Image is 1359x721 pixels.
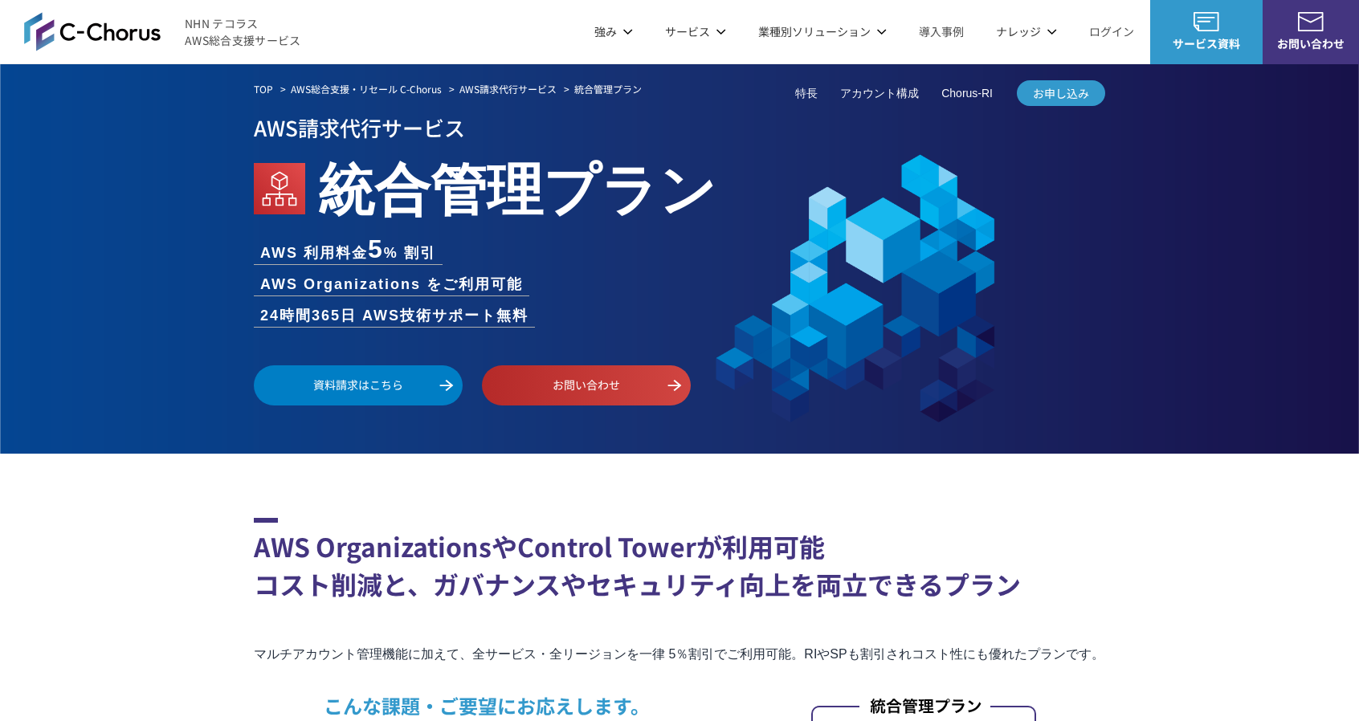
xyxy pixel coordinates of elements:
li: 24時間365日 AWS技術サポート無料 [254,305,535,327]
a: お申し込み [1017,80,1105,106]
p: ナレッジ [996,23,1057,40]
p: こんな課題・ご要望にお応えします。 [324,691,773,720]
a: AWS総合支援・リセール C-Chorus [291,82,442,96]
a: 特長 [795,85,818,102]
a: アカウント構成 [840,85,919,102]
li: AWS Organizations をご利用可能 [254,274,529,295]
span: 5 [368,234,384,263]
em: 統合管理プラン [574,82,642,96]
p: マルチアカウント管理機能に加えて、全サービス・全リージョンを一律 5％割引でご利用可能。RIやSPも割引されコスト性にも優れたプランです。 [254,643,1105,666]
img: AWS総合支援サービス C-Chorus サービス資料 [1194,12,1219,31]
a: Chorus-RI [941,85,993,102]
span: サービス資料 [1150,35,1263,52]
em: 統合管理プラン [318,145,716,226]
a: 導入事例 [919,23,964,40]
a: AWS総合支援サービス C-ChorusNHN テコラスAWS総合支援サービス [24,12,301,51]
img: AWS総合支援サービス C-Chorus [24,12,161,51]
img: AWS Organizations [254,163,305,214]
a: ログイン [1089,23,1134,40]
a: AWS請求代行サービス [459,82,557,96]
p: 強み [594,23,633,40]
p: サービス [665,23,726,40]
span: お申し込み [1017,85,1105,102]
li: AWS 利用料金 % 割引 [254,236,443,264]
p: AWS請求代行サービス [254,110,1105,145]
span: お問い合わせ [1263,35,1359,52]
a: 資料請求はこちら [254,365,463,405]
h2: AWS OrganizationsやControl Towerが利用可能 コスト削減と、ガバナンスやセキュリティ向上を両立できるプラン [254,518,1105,603]
span: NHN テコラス AWS総合支援サービス [185,15,301,49]
a: お問い合わせ [482,365,691,405]
a: TOP [254,82,273,96]
p: 業種別ソリューション [758,23,887,40]
img: お問い合わせ [1298,12,1324,31]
